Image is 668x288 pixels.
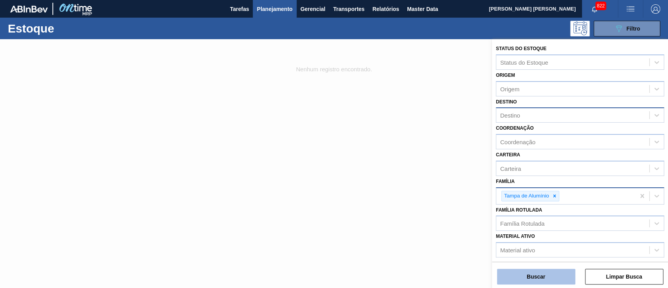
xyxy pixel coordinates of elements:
[496,179,515,184] label: Família
[500,85,519,92] div: Origem
[496,46,546,51] label: Status do Estoque
[10,5,48,13] img: TNhmsLtSVTkK8tSr43FrP2fwEKptu5GPRR3wAAAABJRU5ErkJggg==
[333,4,364,14] span: Transportes
[595,2,606,10] span: 822
[594,21,660,36] button: Filtro
[230,4,249,14] span: Tarefas
[407,4,438,14] span: Master Data
[651,4,660,14] img: Logout
[496,72,515,78] label: Origem
[500,139,535,145] div: Coordenação
[372,4,399,14] span: Relatórios
[496,99,517,105] label: Destino
[496,234,535,239] label: Material ativo
[626,4,635,14] img: userActions
[257,4,292,14] span: Planejamento
[8,24,122,33] h1: Estoque
[496,125,534,131] label: Coordenação
[496,152,520,158] label: Carteira
[500,165,521,172] div: Carteira
[582,4,607,14] button: Notificações
[500,59,548,65] div: Status do Estoque
[500,112,520,119] div: Destino
[570,21,590,36] div: Pogramando: nenhum usuário selecionado
[502,191,550,201] div: Tampa de Alumínio
[496,207,542,213] label: Família Rotulada
[301,4,326,14] span: Gerencial
[500,247,535,254] div: Material ativo
[500,220,544,227] div: Família Rotulada
[627,25,640,32] span: Filtro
